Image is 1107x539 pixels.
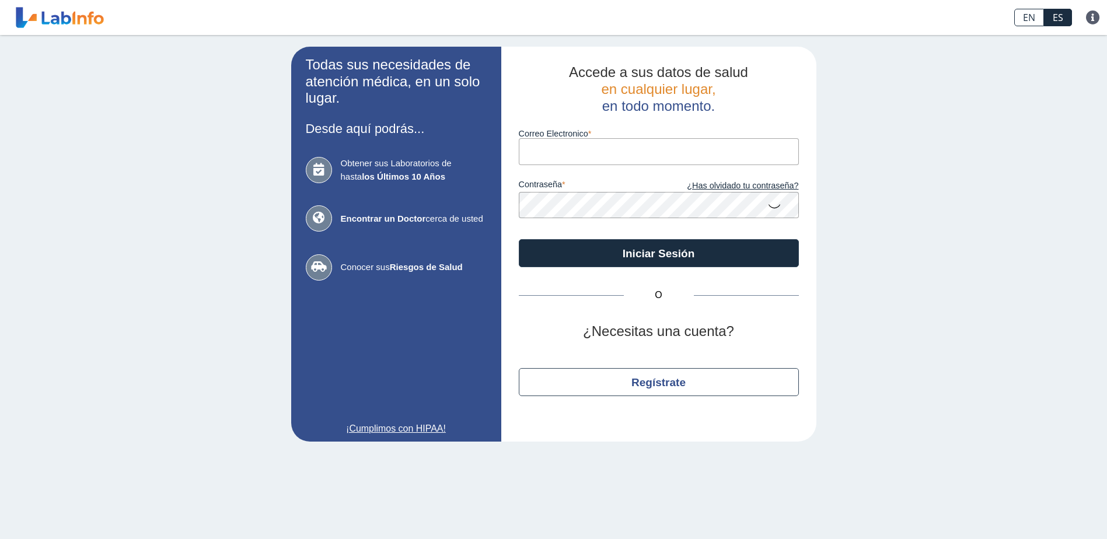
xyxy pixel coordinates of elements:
[306,121,487,136] h3: Desde aquí podrás...
[306,422,487,436] a: ¡Cumplimos con HIPAA!
[519,368,799,396] button: Regístrate
[341,213,426,223] b: Encontrar un Doctor
[601,81,715,97] span: en cualquier lugar,
[519,180,659,192] label: contraseña
[1014,9,1044,26] a: EN
[659,180,799,192] a: ¿Has olvidado tu contraseña?
[569,64,748,80] span: Accede a sus datos de salud
[602,98,715,114] span: en todo momento.
[306,57,487,107] h2: Todas sus necesidades de atención médica, en un solo lugar.
[341,261,487,274] span: Conocer sus
[390,262,463,272] b: Riesgos de Salud
[519,323,799,340] h2: ¿Necesitas una cuenta?
[519,129,799,138] label: Correo Electronico
[1044,9,1072,26] a: ES
[341,212,487,226] span: cerca de usted
[362,171,445,181] b: los Últimos 10 Años
[624,288,694,302] span: O
[519,239,799,267] button: Iniciar Sesión
[341,157,487,183] span: Obtener sus Laboratorios de hasta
